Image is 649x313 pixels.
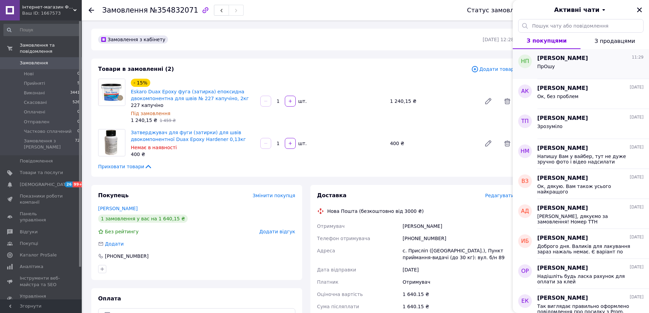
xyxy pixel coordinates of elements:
[630,114,644,120] span: [DATE]
[98,192,129,199] span: Покупець
[537,264,588,272] span: [PERSON_NAME]
[20,252,57,258] span: Каталог ProSale
[481,137,495,150] a: Редагувати
[24,128,72,135] span: Частково сплачений
[20,60,48,66] span: Замовлення
[513,259,649,289] button: ОР[PERSON_NAME][DATE]Надішліть будь ласка рахунок для оплати за клей
[22,10,82,16] div: Ваш ID: 1667573
[401,288,515,300] div: 1 640.15 ₴
[513,49,649,79] button: НП[PERSON_NAME]11:29ПрОшу
[89,7,94,14] div: Повернутися назад
[317,192,347,199] span: Доставка
[20,275,63,287] span: Інструменти веб-майстра та SEO
[98,35,168,44] div: Замовлення з кабінету
[75,138,80,150] span: 72
[537,184,634,194] span: Ок, дякую. Вам також усього найкращого
[317,267,356,272] span: Дата відправки
[131,118,157,123] span: 1 240,15 ₴
[537,204,588,212] span: [PERSON_NAME]
[253,193,295,198] span: Змінити покупця
[521,88,529,95] span: АК
[24,109,45,115] span: Оплачені
[521,118,529,125] span: Тп
[296,98,307,105] div: шт.
[20,229,37,235] span: Відгуки
[105,229,139,234] span: Без рейтингу
[77,119,80,125] span: 0
[77,80,80,87] span: 5
[513,199,649,229] button: АД[PERSON_NAME][DATE][PERSON_NAME], дякуємо за замовлення! Номер ТТН [GEOGRAPHIC_DATA] 2045121513...
[513,109,649,139] button: Тп[PERSON_NAME][DATE]Зрозуміло
[401,245,515,264] div: с. Присліп ([GEOGRAPHIC_DATA].), Пункт приймання-видачі (до 30 кг): вул. б/н 89
[77,71,80,77] span: 0
[104,253,149,260] div: [PHONE_NUMBER]
[401,264,515,276] div: [DATE]
[102,6,148,14] span: Замовлення
[521,267,529,275] span: ОР
[105,241,124,247] span: Додати
[537,54,588,62] span: [PERSON_NAME]
[537,144,588,152] span: [PERSON_NAME]
[131,130,246,142] a: Затверджувач для фуги (затирки) для швів двокомпонентної Duax Epoxy Hardener 0,13кг
[521,237,529,245] span: ИБ
[98,79,125,106] img: Eskaro Duax Epoxy фуга (затирка) епоксидна двокомпонентна для швів № 227 капучіно, 2кг
[103,129,121,156] img: Затверджувач для фуги (затирки) для швів двокомпонентної Duax Epoxy Hardener 0,13кг
[24,80,45,87] span: Прийняті
[70,90,80,96] span: 3441
[513,79,649,109] button: АК[PERSON_NAME][DATE]Ок, без проблем
[630,174,644,180] span: [DATE]
[537,114,588,122] span: [PERSON_NAME]
[20,293,63,306] span: Управління сайтом
[401,276,515,288] div: Отримувач
[518,19,644,33] input: Пошук чату або повідомлення
[259,229,295,234] span: Додати відгук
[317,236,370,241] span: Телефон отримувача
[24,90,45,96] span: Виконані
[532,5,630,14] button: Активні чати
[98,163,152,170] span: Приховати товари
[20,193,63,205] span: Показники роботи компанії
[537,244,634,254] span: Доброго дня. Валиків для лакування зараз нажаль немає. Є варіант по шведському виробнику ANZA, ал...
[160,118,176,123] span: 1 459 ₴
[20,42,82,54] span: Замовлення та повідомлення
[467,7,530,14] div: Статус замовлення
[131,145,177,150] span: Немає в наявності
[521,207,529,215] span: АД
[131,102,255,109] div: 227 капучіно
[73,182,84,187] span: 99+
[481,94,495,108] a: Редагувати
[630,204,644,210] span: [DATE]
[20,240,38,247] span: Покупці
[20,170,63,176] span: Товари та послуги
[594,38,635,44] span: З продавцями
[24,119,49,125] span: Отправлен
[150,6,198,14] span: №354832071
[581,33,649,49] button: З продавцями
[24,71,34,77] span: Нові
[483,37,514,42] time: [DATE] 12:28
[317,223,345,229] span: Отримувач
[537,273,634,284] span: Надішліть будь ласка рахунок для оплати за клей
[521,177,528,185] span: ВЗ
[537,294,588,302] span: [PERSON_NAME]
[296,140,307,147] div: шт.
[3,24,80,36] input: Пошук
[471,65,514,73] span: Додати товар
[521,297,528,305] span: ЕК
[500,94,514,108] span: Видалити
[401,220,515,232] div: [PERSON_NAME]
[521,147,529,155] span: НМ
[513,139,649,169] button: НМ[PERSON_NAME][DATE]Напишу Вам у вайбер, тут не дуже зручно фото і відео надсилати
[65,182,73,187] span: 26
[485,193,514,198] span: Редагувати
[387,139,479,148] div: 400 ₴
[632,54,644,60] span: 11:29
[500,137,514,150] span: Видалити
[317,292,363,297] span: Оціночна вартість
[20,264,43,270] span: Аналітика
[527,37,567,44] span: З покупцями
[554,5,599,14] span: Активні чати
[537,94,578,99] span: Ок, без проблем
[77,109,80,115] span: 0
[401,232,515,245] div: [PHONE_NUMBER]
